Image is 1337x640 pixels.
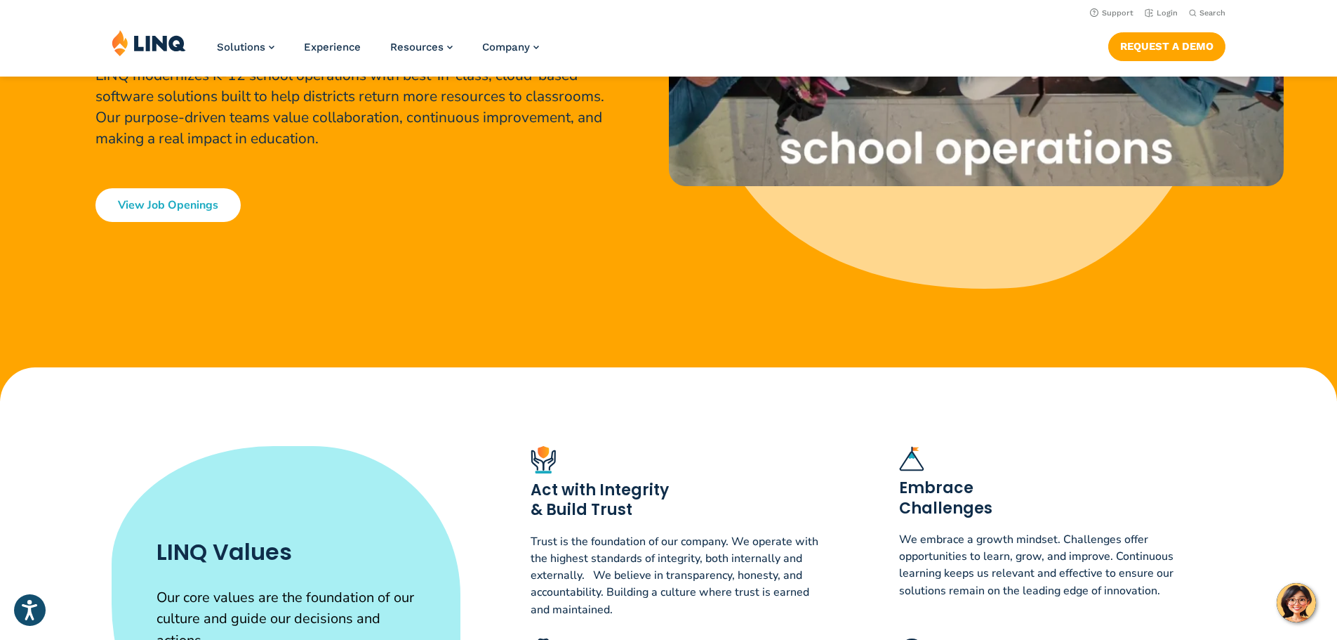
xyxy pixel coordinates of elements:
h2: LINQ Values [157,536,415,568]
p: LINQ modernizes K-12 school operations with best-in-class, cloud-based software solutions built t... [95,65,614,149]
button: Hello, have a question? Let’s chat. [1277,583,1316,622]
img: LINQ | K‑12 Software [112,30,186,56]
a: Solutions [217,41,274,53]
a: Request a Demo [1108,32,1225,60]
span: Resources [390,41,444,53]
nav: Button Navigation [1108,30,1225,60]
a: View Job Openings [95,188,241,222]
h3: Act with Integrity & Build Trust [531,481,825,520]
h3: Embrace Challenges [899,478,1194,518]
a: Company [482,41,539,53]
nav: Primary Navigation [217,30,539,76]
p: Trust is the foundation of our company. We operate with the highest standards of integrity, both ... [531,533,825,619]
button: Open Search Bar [1189,8,1225,18]
a: Resources [390,41,453,53]
span: Solutions [217,41,265,53]
a: Support [1090,8,1133,18]
a: Login [1145,8,1178,18]
span: Company [482,41,530,53]
span: Search [1199,8,1225,18]
p: We embrace a growth mindset. Challenges offer opportunities to learn, grow, and improve. Continuo... [899,531,1194,599]
a: Experience [304,41,361,53]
